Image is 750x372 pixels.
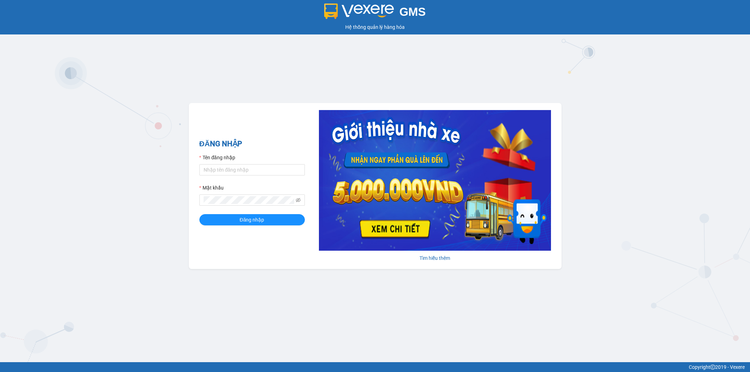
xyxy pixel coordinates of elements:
[2,23,748,31] div: Hệ thống quản lý hàng hóa
[199,184,224,192] label: Mật khẩu
[204,196,294,204] input: Mật khẩu
[319,254,551,262] div: Tìm hiểu thêm
[399,5,426,18] span: GMS
[5,363,745,371] div: Copyright 2019 - Vexere
[199,214,305,225] button: Đăng nhập
[319,110,551,251] img: banner-0
[324,11,426,16] a: GMS
[710,365,715,370] span: copyright
[199,154,235,161] label: Tên đăng nhập
[296,198,301,203] span: eye-invisible
[324,4,394,19] img: logo 2
[199,138,305,150] h2: ĐĂNG NHẬP
[240,216,264,224] span: Đăng nhập
[199,164,305,175] input: Tên đăng nhập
